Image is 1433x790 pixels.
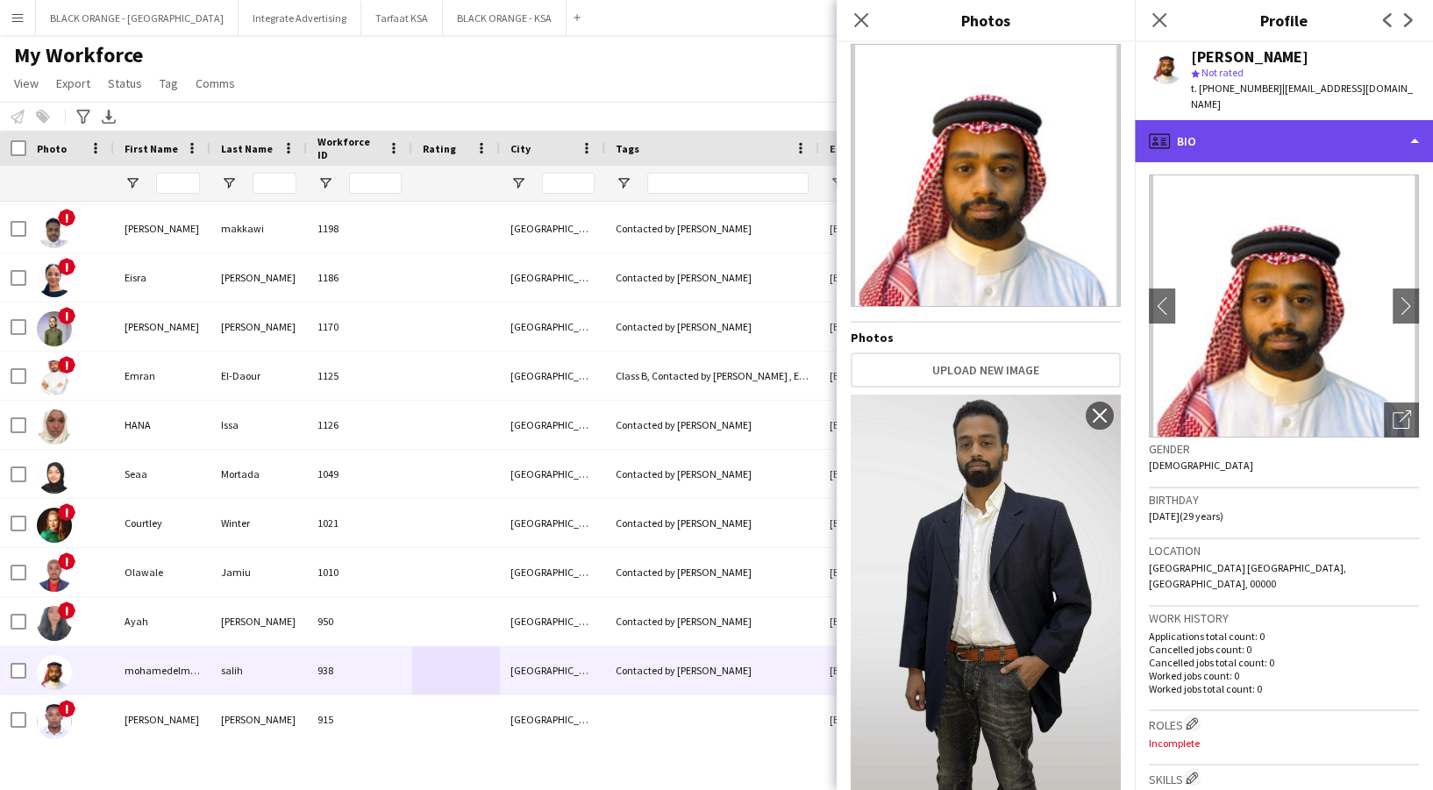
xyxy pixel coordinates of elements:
[37,409,72,445] img: HANA Issa
[317,135,381,161] span: Workforce ID
[307,204,412,253] div: 1198
[101,72,149,95] a: Status
[819,204,1170,253] div: [EMAIL_ADDRESS][DOMAIN_NAME]
[37,606,72,641] img: Ayah Babiker
[605,450,819,498] div: Contacted by [PERSON_NAME]
[1191,49,1308,65] div: [PERSON_NAME]
[819,401,1170,449] div: [EMAIL_ADDRESS][DOMAIN_NAME]
[58,503,75,521] span: !
[500,204,605,253] div: [GEOGRAPHIC_DATA]
[307,352,412,400] div: 1125
[58,307,75,324] span: !
[819,450,1170,498] div: [EMAIL_ADDRESS][DOMAIN_NAME]
[819,253,1170,302] div: [EMAIL_ADDRESS][PERSON_NAME][DOMAIN_NAME]
[1149,656,1419,669] p: Cancelled jobs total count: 0
[58,209,75,226] span: !
[616,175,631,191] button: Open Filter Menu
[210,499,307,547] div: Winter
[500,352,605,400] div: [GEOGRAPHIC_DATA]
[37,262,72,297] img: Eisra Ismail
[307,401,412,449] div: 1126
[114,352,210,400] div: Emran
[510,142,531,155] span: City
[125,142,178,155] span: First Name
[605,204,819,253] div: Contacted by [PERSON_NAME]
[361,1,443,35] button: Tarfaat KSA
[98,106,119,127] app-action-btn: Export XLSX
[1149,509,1223,523] span: [DATE] (29 years)
[1149,737,1419,750] p: Incomplete
[1191,82,1282,95] span: t. [PHONE_NUMBER]
[153,72,185,95] a: Tag
[160,75,178,91] span: Tag
[210,646,307,694] div: salih
[239,1,361,35] button: Integrate Advertising
[114,499,210,547] div: Courtley
[210,548,307,596] div: Jamiu
[210,695,307,744] div: [PERSON_NAME]
[500,450,605,498] div: [GEOGRAPHIC_DATA]
[58,258,75,275] span: !
[307,695,412,744] div: 915
[1149,643,1419,656] p: Cancelled jobs count: 0
[114,204,210,253] div: [PERSON_NAME]
[253,173,296,194] input: Last Name Filter Input
[500,646,605,694] div: [GEOGRAPHIC_DATA]
[210,597,307,645] div: [PERSON_NAME]
[1149,561,1346,590] span: [GEOGRAPHIC_DATA] [GEOGRAPHIC_DATA], [GEOGRAPHIC_DATA], 00000
[1384,402,1419,438] div: Open photos pop-in
[108,75,142,91] span: Status
[819,646,1170,694] div: [EMAIL_ADDRESS][DOMAIN_NAME]
[605,401,819,449] div: Contacted by [PERSON_NAME]
[221,175,237,191] button: Open Filter Menu
[56,75,90,91] span: Export
[819,548,1170,596] div: [EMAIL_ADDRESS][DOMAIN_NAME]
[114,401,210,449] div: HANA
[830,175,845,191] button: Open Filter Menu
[37,459,72,494] img: Seaa Mortada
[210,352,307,400] div: El-Daour
[307,548,412,596] div: 1010
[1149,715,1419,733] h3: Roles
[423,142,456,155] span: Rating
[114,695,210,744] div: [PERSON_NAME]
[307,646,412,694] div: 938
[605,499,819,547] div: Contacted by [PERSON_NAME]
[317,175,333,191] button: Open Filter Menu
[837,9,1135,32] h3: Photos
[443,1,567,35] button: BLACK ORANGE - KSA
[500,695,605,744] div: [GEOGRAPHIC_DATA]
[647,173,809,194] input: Tags Filter Input
[1149,610,1419,626] h3: Work history
[349,173,402,194] input: Workforce ID Filter Input
[7,72,46,95] a: View
[605,646,819,694] div: Contacted by [PERSON_NAME]
[1135,9,1433,32] h3: Profile
[819,597,1170,645] div: [EMAIL_ADDRESS][DOMAIN_NAME]
[125,175,140,191] button: Open Filter Menu
[851,352,1121,388] button: Upload new image
[37,142,67,155] span: Photo
[114,253,210,302] div: Eisra
[37,311,72,346] img: Anas Attia
[196,75,235,91] span: Comms
[819,695,1170,744] div: [EMAIL_ADDRESS][DOMAIN_NAME]
[542,173,595,194] input: City Filter Input
[114,646,210,694] div: mohamedelmubarak
[851,330,1121,345] h4: Photos
[1201,66,1244,79] span: Not rated
[605,352,819,400] div: Class B, Contacted by [PERSON_NAME] , Expert , Khaleeji Profile , [DEMOGRAPHIC_DATA] Speaker
[37,360,72,395] img: Emran El-Daour
[819,352,1170,400] div: [EMAIL_ADDRESS][DOMAIN_NAME]
[36,1,239,35] button: BLACK ORANGE - [GEOGRAPHIC_DATA]
[1149,682,1419,695] p: Worked jobs total count: 0
[307,302,412,351] div: 1170
[500,302,605,351] div: [GEOGRAPHIC_DATA]
[114,548,210,596] div: Olawale
[819,499,1170,547] div: [EMAIL_ADDRESS][DOMAIN_NAME]
[605,548,819,596] div: Contacted by [PERSON_NAME]
[156,173,200,194] input: First Name Filter Input
[500,253,605,302] div: [GEOGRAPHIC_DATA]
[616,142,639,155] span: Tags
[830,142,858,155] span: Email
